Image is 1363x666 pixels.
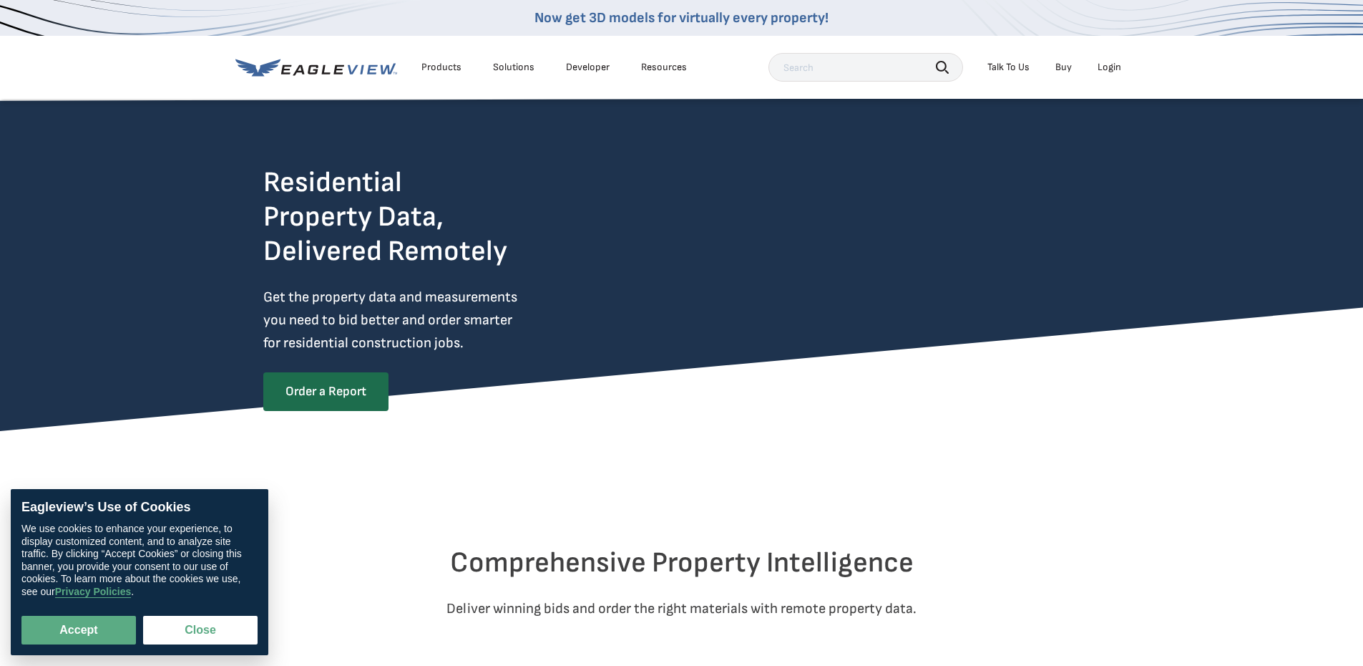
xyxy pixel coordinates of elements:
[263,546,1100,580] h2: Comprehensive Property Intelligence
[1055,61,1072,74] a: Buy
[641,61,687,74] div: Resources
[55,586,132,598] a: Privacy Policies
[421,61,461,74] div: Products
[768,53,963,82] input: Search
[566,61,610,74] a: Developer
[1098,61,1121,74] div: Login
[263,286,577,354] p: Get the property data and measurements you need to bid better and order smarter for residential c...
[263,597,1100,620] p: Deliver winning bids and order the right materials with remote property data.
[143,616,258,645] button: Close
[263,165,507,269] h2: Residential Property Data, Delivered Remotely
[493,61,534,74] div: Solutions
[263,372,389,411] a: Order a Report
[21,616,136,645] button: Accept
[987,61,1030,74] div: Talk To Us
[21,523,258,598] div: We use cookies to enhance your experience, to display customized content, and to analyze site tra...
[534,9,829,26] a: Now get 3D models for virtually every property!
[21,500,258,516] div: Eagleview’s Use of Cookies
